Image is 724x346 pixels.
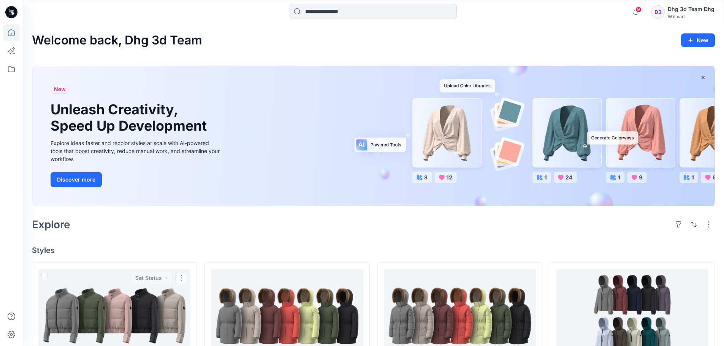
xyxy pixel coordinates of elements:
button: New [681,33,715,47]
div: Dhg 3d Team Dhg [668,5,714,14]
button: Discover more [51,172,102,187]
div: D3 [651,5,665,19]
h2: Explore [32,218,70,231]
h4: Styles [32,246,715,255]
span: New [54,85,66,94]
a: Discover more [51,172,222,187]
h1: Unleash Creativity, Speed Up Development [51,101,210,134]
div: Walmart [668,14,714,19]
span: 9 [635,6,642,13]
h2: Welcome back, Dhg 3d Team [32,33,202,47]
div: Explore ideas faster and recolor styles at scale with AI-powered tools that boost creativity, red... [51,139,222,163]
